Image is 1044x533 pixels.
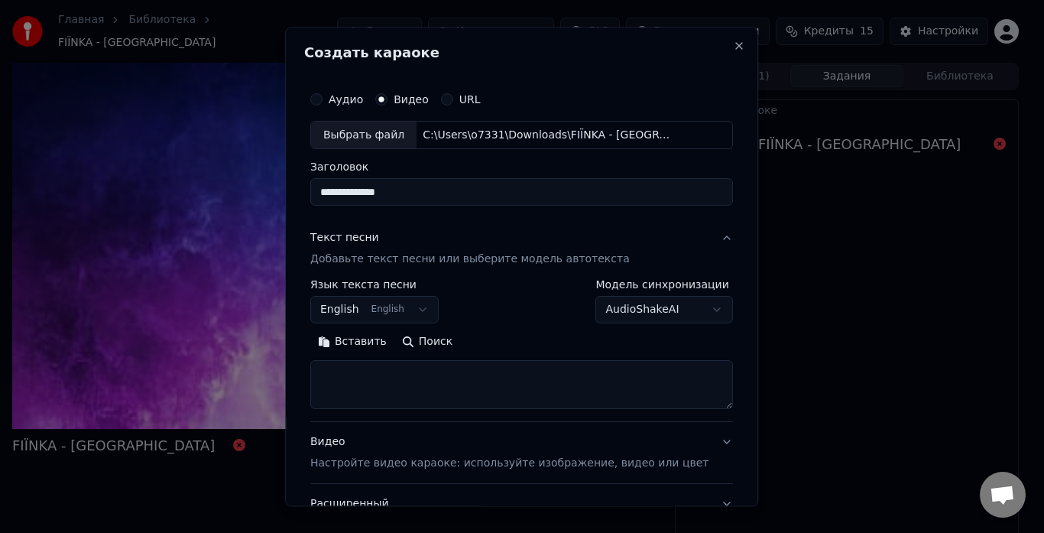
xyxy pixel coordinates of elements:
p: Настройте видео караоке: используйте изображение, видео или цвет [310,457,708,472]
label: Аудио [329,94,363,105]
label: Модель синхронизации [596,280,734,291]
label: Язык текста песни [310,280,439,291]
button: Вставить [310,330,394,355]
label: URL [459,94,481,105]
h2: Создать караоке [304,46,739,60]
label: Видео [394,94,429,105]
div: C:\Users\o7331\Downloads\FIЇNKA - [GEOGRAPHIC_DATA]mp4 [417,128,676,143]
button: Расширенный [310,485,733,525]
p: Добавьте текст песни или выберите модель автотекста [310,252,630,268]
div: Видео [310,435,708,472]
button: Поиск [394,330,460,355]
div: Текст песни [310,231,379,246]
label: Заголовок [310,162,733,173]
div: Текст песниДобавьте текст песни или выберите модель автотекста [310,280,733,422]
div: Выбрать файл [311,122,417,149]
button: ВидеоНастройте видео караоке: используйте изображение, видео или цвет [310,423,733,484]
button: Текст песниДобавьте текст песни или выберите модель автотекста [310,219,733,280]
